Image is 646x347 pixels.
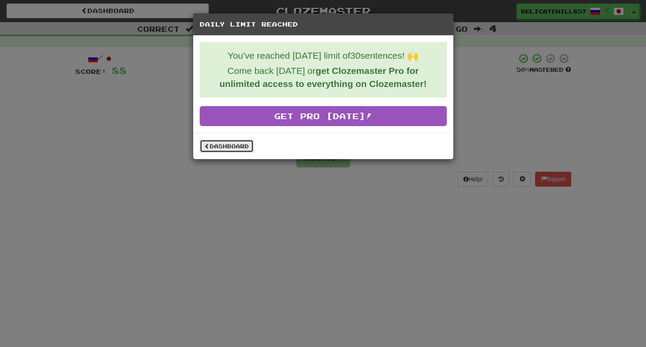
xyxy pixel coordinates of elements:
[207,64,440,90] p: Come back [DATE] or
[200,140,254,153] a: Dashboard
[207,49,440,62] p: You've reached [DATE] limit of 30 sentences! 🙌
[200,106,447,126] a: Get Pro [DATE]!
[219,66,426,89] strong: get Clozemaster Pro for unlimited access to everything on Clozemaster!
[200,20,447,29] h5: Daily Limit Reached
